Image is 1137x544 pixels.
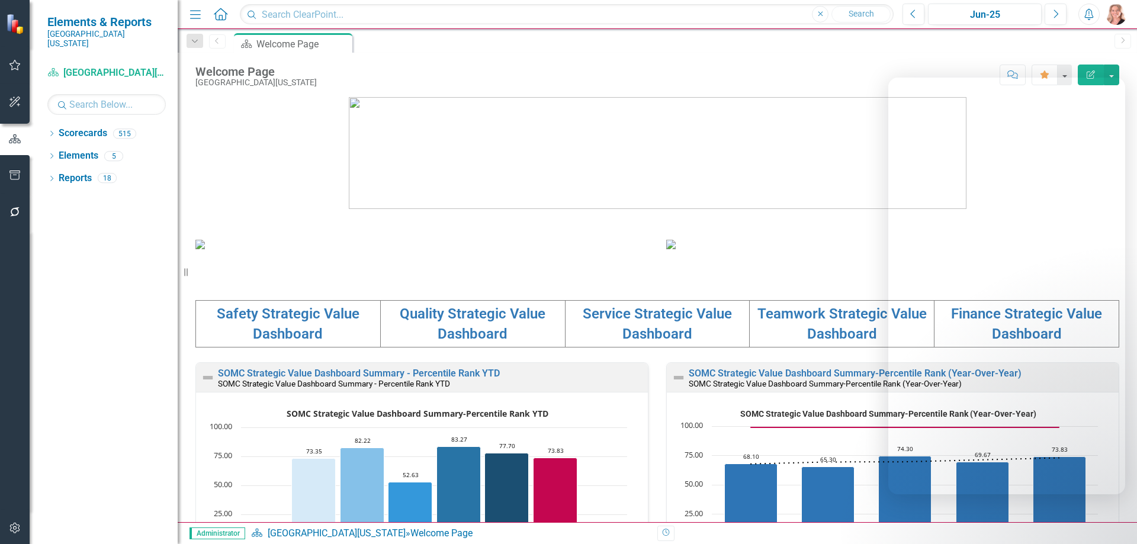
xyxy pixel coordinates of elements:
path: FY2023, 74.3. Percentile Rank. [879,456,932,543]
img: Not Defined [672,371,686,385]
img: download%20somc%20strategic%20values%20v2.png [666,240,676,249]
text: 73.83 [548,446,564,455]
g: Finance, bar series 5 of 6 with 1 bar. [485,453,529,543]
div: 5 [104,151,123,161]
a: Safety Strategic Value Dashboard [217,305,359,342]
div: » [251,527,648,540]
path: FY2025, 83.27. Teamwork. [437,446,481,543]
input: Search Below... [47,94,166,115]
iframe: Intercom live chat [1097,504,1125,532]
img: Not Defined [201,371,215,385]
g: Percentile Rank, series 1 of 3. Bar series with 5 bars. [725,456,1086,543]
small: [GEOGRAPHIC_DATA][US_STATE] [47,29,166,49]
path: FY2025, 73.834. Overall YTD. [534,458,577,543]
span: Search [849,9,874,18]
button: Search [831,6,891,22]
text: 75.00 [214,450,232,461]
g: Goal, series 2 of 3. Line with 5 data points. [749,425,1062,430]
a: Elements [59,149,98,163]
text: 100.00 [680,420,703,430]
div: Welcome Page [195,65,317,78]
a: Service Strategic Value Dashboard [583,305,732,342]
div: 515 [113,128,136,139]
img: ClearPoint Strategy [6,14,27,34]
path: FY2025, 73.35. Safety. [292,458,336,543]
a: [GEOGRAPHIC_DATA][US_STATE] [47,66,166,80]
g: Teamwork, bar series 4 of 6 with 1 bar. [437,446,481,543]
text: 83.27 [451,435,467,443]
a: SOMC Strategic Value Dashboard Summary-Percentile Rank (Year-Over-Year) [689,368,1022,379]
img: download%20somc%20logo%20v2.png [349,97,966,209]
g: Safety, bar series 1 of 6 with 1 bar. [292,458,336,543]
span: Elements & Reports [47,15,166,29]
a: [GEOGRAPHIC_DATA][US_STATE] [268,527,406,539]
input: Search ClearPoint... [240,4,894,25]
text: SOMC Strategic Value Dashboard Summary-Percentile Rank YTD [287,408,548,419]
text: 77.70 [499,442,515,450]
img: download%20somc%20mission%20vision.png [195,240,205,249]
a: Scorecards [59,127,107,140]
path: FY2025, 52.63. Service. [388,482,432,543]
g: Quality, bar series 2 of 6 with 1 bar. [341,448,384,543]
text: 52.63 [403,471,419,479]
small: SOMC Strategic Value Dashboard Summary - Percentile Rank YTD [218,379,450,388]
text: SOMC Strategic Value Dashboard Summary-Percentile Rank (Year-Over-Year) [740,409,1036,419]
img: Tiffany LaCoste [1106,4,1127,25]
g: Service, bar series 3 of 6 with 1 bar. [388,482,432,543]
text: 75.00 [685,449,703,460]
text: 82.22 [355,436,371,445]
div: Welcome Page [410,527,473,539]
text: 25.00 [214,508,232,519]
div: 18 [98,173,117,184]
path: FY2024, 69.67. Percentile Rank. [956,462,1009,543]
text: 50.00 [685,478,703,489]
a: Teamwork Strategic Value Dashboard [757,305,927,342]
a: SOMC Strategic Value Dashboard Summary - Percentile Rank YTD [218,368,500,379]
div: [GEOGRAPHIC_DATA][US_STATE] [195,78,317,87]
path: FY2025, 73.83. Percentile Rank. [1033,456,1086,543]
text: 100.00 [210,421,232,432]
a: Quality Strategic Value Dashboard [400,305,545,342]
text: 65.30 [820,455,836,463]
small: SOMC Strategic Value Dashboard Summary-Percentile Rank (Year-Over-Year) [689,379,962,388]
a: Reports [59,172,92,185]
text: 73.35 [306,447,322,455]
path: FY2025, 77.7. Finance. [485,453,529,543]
path: FY2021, 68.1. Percentile Rank. [725,463,778,543]
g: Overall YTD, bar series 6 of 6 with 1 bar. [534,458,577,543]
text: 50.00 [214,479,232,490]
path: FY2025, 82.22. Quality. [341,448,384,543]
div: Welcome Page [256,37,349,51]
button: Jun-25 [928,4,1042,25]
div: Jun-25 [932,8,1038,22]
path: FY2022, 65.3. Percentile Rank. [802,466,855,543]
iframe: Intercom live chat [888,78,1125,494]
text: 68.10 [743,452,759,461]
text: 25.00 [685,508,703,519]
span: Administrator [189,527,245,539]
